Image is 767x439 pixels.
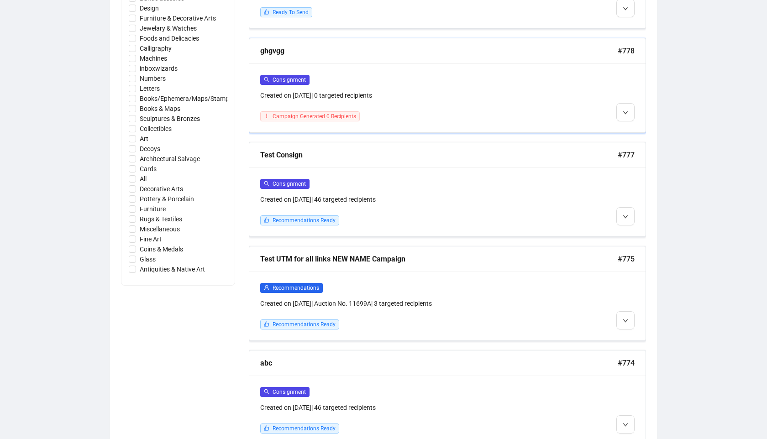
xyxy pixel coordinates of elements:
div: Created on [DATE] | 46 targeted recipients [260,194,540,204]
span: Fine Art [136,234,165,244]
span: Decorative Arts [136,184,187,194]
span: like [264,321,269,327]
span: search [264,389,269,394]
span: Glass [136,254,159,264]
span: user [264,285,269,290]
span: All [136,174,150,184]
span: like [264,217,269,223]
span: Miscellaneous [136,224,184,234]
span: Furniture & Decorative Arts [136,13,220,23]
span: inboxwizards [136,63,181,73]
div: Created on [DATE] | 46 targeted recipients [260,402,540,413]
span: down [623,6,628,11]
span: Design [136,3,163,13]
span: Books & Maps [136,104,184,114]
span: #774 [618,357,635,369]
div: Created on [DATE] | Auction No. 11699A | 3 targeted recipients [260,298,540,308]
span: down [623,110,628,115]
span: Consignment [273,181,306,187]
span: exclamation [264,113,269,119]
span: Numbers [136,73,169,84]
div: abc [260,357,618,369]
span: Consignment [273,77,306,83]
span: #775 [618,253,635,265]
div: ghgvgg [260,45,618,57]
span: search [264,181,269,186]
span: search [264,77,269,82]
span: Collectibles [136,124,175,134]
span: Coins & Medals [136,244,187,254]
span: down [623,214,628,219]
a: Test UTM for all links NEW NAME Campaign#775userRecommendationsCreated on [DATE]| Auction No. 116... [249,246,646,341]
span: Books/Ephemera/Maps/Stamps [136,94,236,104]
span: Art [136,134,152,144]
span: Foods and Delicacies [136,33,203,43]
span: #777 [618,149,635,161]
span: Campaign Generated 0 Recipients [273,113,356,120]
span: Recommendations [273,285,319,291]
span: Ready To Send [273,9,309,16]
span: Consignment [273,389,306,395]
a: Test Consign#777searchConsignmentCreated on [DATE]| 46 targeted recipientslikeRecommendations Ready [249,142,646,237]
span: Cards [136,164,160,174]
span: Letters [136,84,163,94]
span: Calligraphy [136,43,175,53]
span: Sculptures & Bronzes [136,114,204,124]
span: #778 [618,45,635,57]
span: Decoys [136,144,164,154]
span: Recommendations Ready [273,321,336,328]
span: Recommendations Ready [273,425,336,432]
span: Recommendations Ready [273,217,336,224]
span: Jewelary & Watches [136,23,200,33]
div: Created on [DATE] | 0 targeted recipients [260,90,540,100]
div: Test UTM for all links NEW NAME Campaign [260,253,618,265]
span: Furniture [136,204,169,214]
span: Machines [136,53,171,63]
span: down [623,318,628,324]
span: down [623,422,628,428]
a: ghgvgg#778searchConsignmentCreated on [DATE]| 0 targeted recipientsexclamationCampaign Generated ... [249,38,646,133]
span: like [264,425,269,431]
span: Antiquities & Native Art [136,264,209,274]
span: like [264,9,269,15]
span: Rugs & Textiles [136,214,186,224]
div: Test Consign [260,149,618,161]
span: Architectural Salvage [136,154,204,164]
span: Pottery & Porcelain [136,194,198,204]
